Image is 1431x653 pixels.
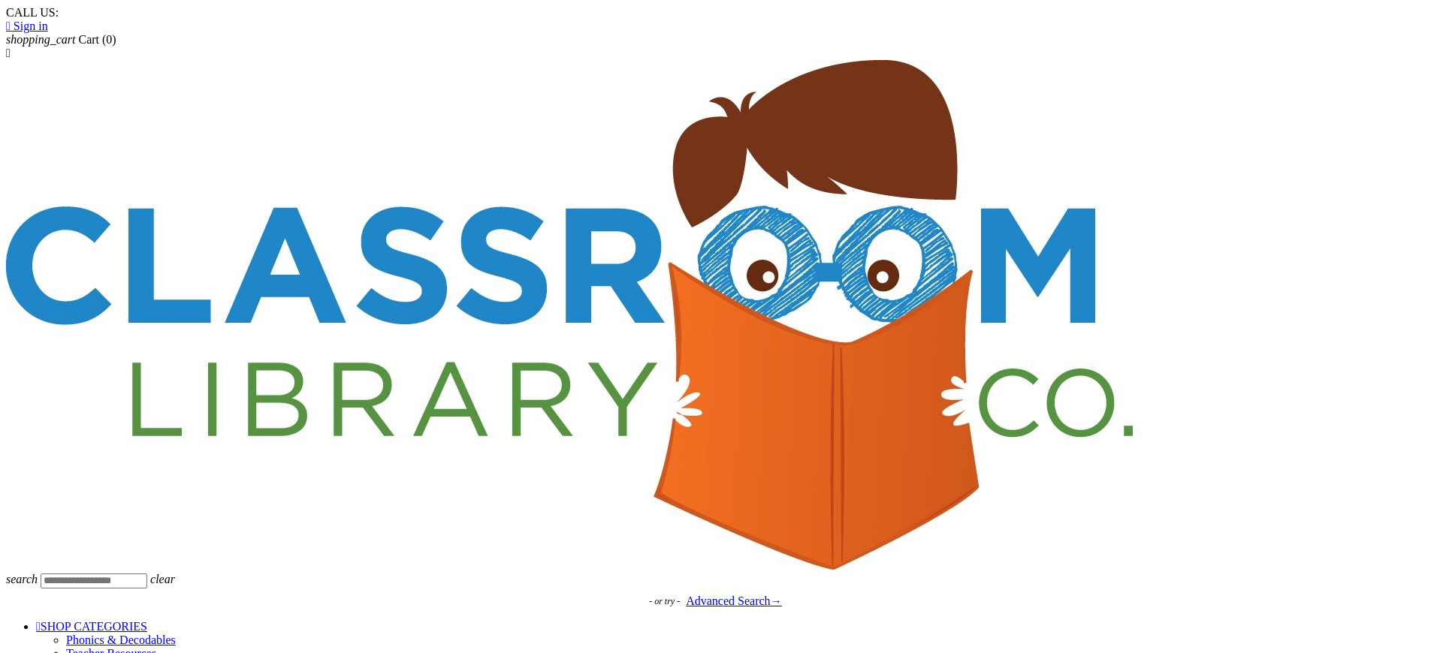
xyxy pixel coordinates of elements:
span: - or try - [649,596,686,607]
input: Search [41,573,147,588]
div: CALL US: [6,6,1425,20]
a: SHOP CATEGORIES [36,620,147,633]
i: search [6,573,38,585]
i:  [6,20,11,32]
i:  [6,47,11,59]
a: Phonics & Decodables [66,633,176,646]
a: [PHONE_NUMBER] [59,6,164,19]
a:  Sign in [6,20,48,32]
span: Cart [78,33,99,46]
span: (0) [102,33,116,46]
i: shopping_cart [6,33,75,46]
span: → [771,594,782,607]
i:  [36,620,41,633]
i: clear [150,573,175,585]
img: Classroom Library Company [6,60,1133,570]
span: Sign in [14,20,48,32]
a: Advanced Search→ [686,594,782,608]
